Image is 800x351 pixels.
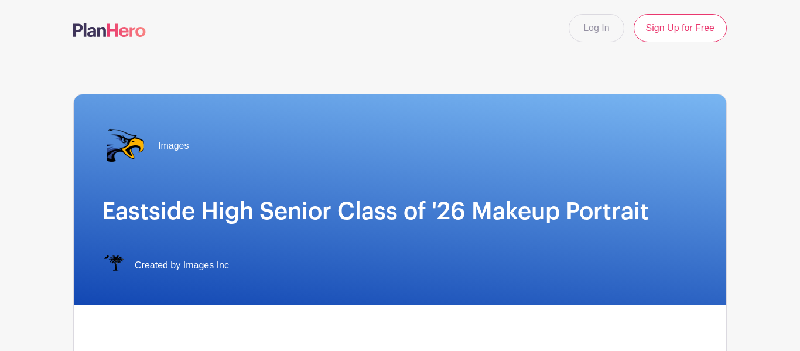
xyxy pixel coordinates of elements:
img: IMAGES%20logo%20transparenT%20PNG%20s.png [102,254,125,277]
a: Log In [569,14,624,42]
h1: Eastside High Senior Class of '26 Makeup Portrait [102,197,698,226]
img: logo-507f7623f17ff9eddc593b1ce0a138ce2505c220e1c5a4e2b4648c50719b7d32.svg [73,23,146,37]
span: Created by Images Inc [135,258,229,272]
img: eastside%20transp..png [102,122,149,169]
span: Images [158,139,189,153]
a: Sign Up for Free [634,14,727,42]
